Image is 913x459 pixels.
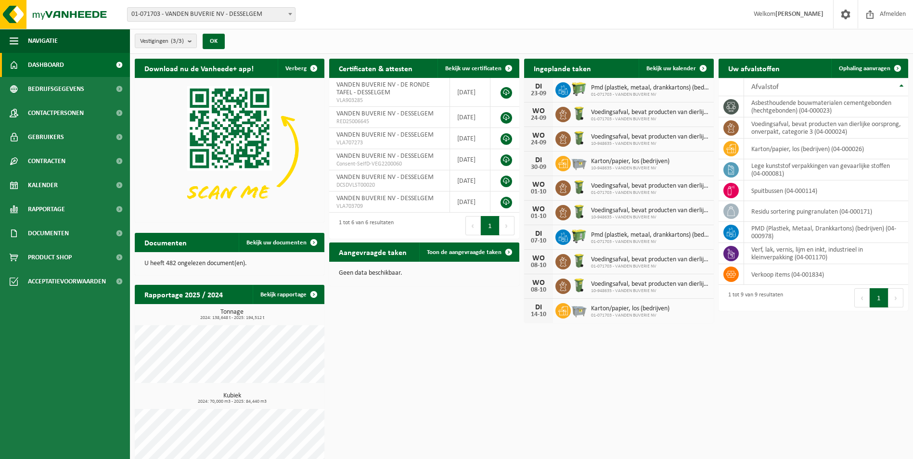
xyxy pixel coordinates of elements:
span: VLA703709 [336,203,442,210]
td: verf, lak, vernis, lijm en inkt, industrieel in kleinverpakking (04-001170) [744,243,908,264]
td: [DATE] [450,107,490,128]
div: DI [529,230,548,238]
a: Ophaling aanvragen [831,59,907,78]
span: 10-948635 - VANDEN BUVERIE NV [591,141,709,147]
div: 24-09 [529,115,548,122]
div: WO [529,255,548,262]
span: VANDEN BUVERIE NV - DESSELGEM [336,131,434,139]
span: Documenten [28,221,69,245]
span: Kalender [28,173,58,197]
span: Ophaling aanvragen [839,65,890,72]
td: [DATE] [450,191,490,213]
div: 30-09 [529,164,548,171]
p: U heeft 482 ongelezen document(en). [144,260,315,267]
span: VANDEN BUVERIE NV - DE RONDE TAFEL - DESSELGEM [336,81,430,96]
h3: Kubiek [140,393,324,404]
span: Contracten [28,149,65,173]
span: 01-071703 - VANDEN BUVERIE NV - DESSELGEM [128,8,295,21]
img: WB-2500-GAL-GY-01 [571,154,587,171]
div: 01-10 [529,189,548,195]
td: asbesthoudende bouwmaterialen cementgebonden (hechtgebonden) (04-000023) [744,96,908,117]
button: Previous [854,288,870,307]
button: OK [203,34,225,49]
td: verkoop items (04-001834) [744,264,908,285]
span: VLA707273 [336,139,442,147]
span: Contactpersonen [28,101,84,125]
p: Geen data beschikbaar. [339,270,509,277]
img: WB-0140-HPE-GN-50 [571,105,587,122]
span: 01-071703 - VANDEN BUVERIE NV [591,116,709,122]
div: WO [529,205,548,213]
span: VANDEN BUVERIE NV - DESSELGEM [336,174,434,181]
a: Bekijk uw kalender [639,59,713,78]
span: Pmd (plastiek, metaal, drankkartons) (bedrijven) [591,84,709,92]
button: Verberg [278,59,323,78]
span: Dashboard [28,53,64,77]
span: Product Shop [28,245,72,269]
span: Voedingsafval, bevat producten van dierlijke oorsprong, onverpakt, categorie 3 [591,182,709,190]
span: Voedingsafval, bevat producten van dierlijke oorsprong, onverpakt, categorie 3 [591,109,709,116]
h2: Rapportage 2025 / 2024 [135,285,232,304]
div: DI [529,156,548,164]
span: 01-071703 - VANDEN BUVERIE NV - DESSELGEM [127,7,296,22]
span: Navigatie [28,29,58,53]
div: 01-10 [529,213,548,220]
img: WB-0660-HPE-GN-50 [571,81,587,97]
span: Pmd (plastiek, metaal, drankkartons) (bedrijven) [591,231,709,239]
div: 08-10 [529,287,548,293]
button: Vestigingen(3/3) [135,34,197,48]
span: DCSDVLST00020 [336,181,442,189]
span: 10-948635 - VANDEN BUVERIE NV [591,166,669,171]
img: WB-0140-HPE-GN-50 [571,130,587,146]
td: lege kunststof verpakkingen van gevaarlijke stoffen (04-000081) [744,159,908,180]
span: Bekijk uw certificaten [445,65,502,72]
span: Karton/papier, los (bedrijven) [591,158,669,166]
a: Bekijk uw documenten [239,233,323,252]
div: 07-10 [529,238,548,244]
td: [DATE] [450,128,490,149]
img: WB-0140-HPE-GN-50 [571,277,587,293]
div: 1 tot 9 van 9 resultaten [723,287,783,308]
div: 14-10 [529,311,548,318]
img: WB-0140-HPE-GN-50 [571,253,587,269]
span: 01-071703 - VANDEN BUVERIE NV [591,190,709,196]
span: VANDEN BUVERIE NV - DESSELGEM [336,153,434,160]
h2: Uw afvalstoffen [719,59,789,77]
button: Next [888,288,903,307]
img: WB-0140-HPE-GN-50 [571,204,587,220]
div: DI [529,304,548,311]
span: Verberg [285,65,307,72]
span: 01-071703 - VANDEN BUVERIE NV [591,239,709,245]
span: 2024: 70,000 m3 - 2025: 84,440 m3 [140,399,324,404]
span: Karton/papier, los (bedrijven) [591,305,669,313]
span: 01-071703 - VANDEN BUVERIE NV [591,313,669,319]
span: 01-071703 - VANDEN BUVERIE NV [591,92,709,98]
span: VANDEN BUVERIE NV - DESSELGEM [336,195,434,202]
div: DI [529,83,548,90]
img: WB-2500-GAL-GY-01 [571,302,587,318]
img: WB-0140-HPE-GN-50 [571,179,587,195]
div: WO [529,279,548,287]
td: [DATE] [450,78,490,107]
span: Bedrijfsgegevens [28,77,84,101]
span: 01-071703 - VANDEN BUVERIE NV [591,264,709,269]
span: Gebruikers [28,125,64,149]
td: karton/papier, los (bedrijven) (04-000026) [744,139,908,159]
h3: Tonnage [140,309,324,320]
td: [DATE] [450,149,490,170]
a: Toon de aangevraagde taken [419,242,518,262]
td: [DATE] [450,170,490,191]
div: WO [529,132,548,140]
strong: [PERSON_NAME] [775,11,823,18]
span: 10-948635 - VANDEN BUVERIE NV [591,215,709,220]
div: WO [529,181,548,189]
span: Voedingsafval, bevat producten van dierlijke oorsprong, onverpakt, categorie 3 [591,133,709,141]
button: Next [500,216,514,235]
span: Voedingsafval, bevat producten van dierlijke oorsprong, onverpakt, categorie 3 [591,256,709,264]
span: 2024: 138,648 t - 2025: 194,512 t [140,316,324,320]
div: 08-10 [529,262,548,269]
img: WB-0660-HPE-GN-50 [571,228,587,244]
img: Download de VHEPlus App [135,78,324,220]
td: voedingsafval, bevat producten van dierlijke oorsprong, onverpakt, categorie 3 (04-000024) [744,117,908,139]
a: Bekijk uw certificaten [437,59,518,78]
